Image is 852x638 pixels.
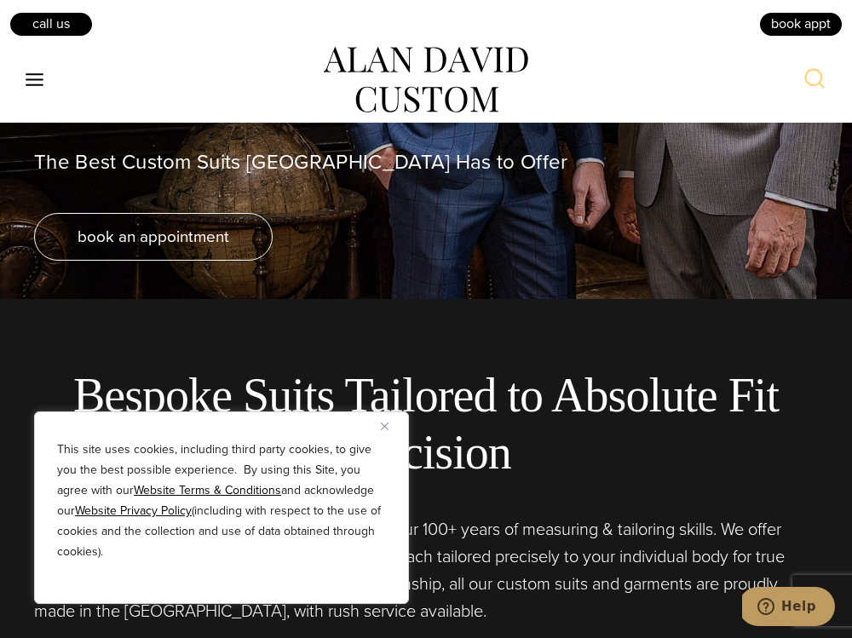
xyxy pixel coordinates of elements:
[381,416,401,436] button: Close
[34,367,818,481] h2: Bespoke Suits Tailored to Absolute Fit Precision
[57,440,386,562] p: This site uses cookies, including third party cookies, to give you the best possible experience. ...
[134,481,281,499] a: Website Terms & Conditions
[324,47,528,113] img: alan david custom
[34,213,273,261] a: book an appointment
[78,224,229,249] span: book an appointment
[34,150,818,175] h1: The Best Custom Suits [GEOGRAPHIC_DATA] Has to Offer
[742,587,835,629] iframe: Opens a widget where you can chat to one of our agents
[75,502,192,520] a: Website Privacy Policy
[381,422,389,430] img: Close
[34,515,818,624] p: At [PERSON_NAME] Custom, our expertise lies in our 100+ years of measuring & tailoring skills. We...
[758,11,843,37] a: book appt
[9,11,94,37] a: Call Us
[794,60,835,101] button: View Search Form
[17,65,53,95] button: Open menu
